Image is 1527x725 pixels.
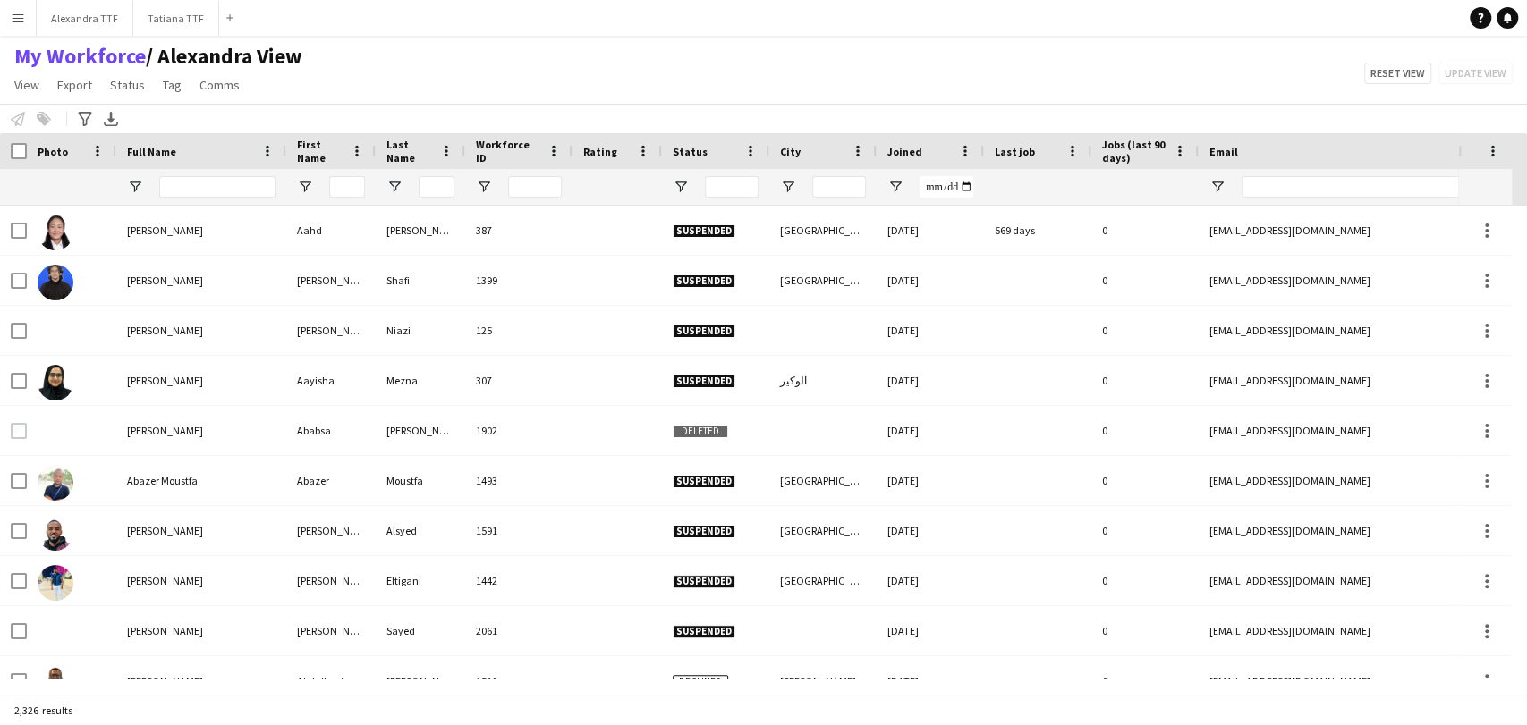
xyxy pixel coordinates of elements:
span: Joined [887,145,922,158]
input: Workforce ID Filter Input [508,176,562,198]
button: Alexandra TTF [37,1,133,36]
div: [PERSON_NAME] [286,506,376,555]
div: 1493 [465,456,573,505]
div: Alsyed [376,506,465,555]
div: 1399 [465,256,573,305]
img: Abdalbagi Elsheikh [38,665,73,701]
div: [GEOGRAPHIC_DATA] [769,206,877,255]
span: City [780,145,801,158]
div: Shafi [376,256,465,305]
button: Open Filter Menu [127,179,143,195]
span: Rating [583,145,617,158]
input: Row Selection is disabled for this row (unchecked) [11,423,27,439]
span: Suspended [673,625,735,638]
img: Aayisha Mezna [38,365,73,400]
app-action-btn: Advanced filters [74,108,96,130]
input: Full Name Filter Input [159,176,276,198]
img: Aahd Abdullah [38,215,73,250]
span: Jobs (last 90 days) [1102,138,1166,164]
div: 0 [1091,356,1199,405]
span: [PERSON_NAME] [127,624,203,637]
div: Abdalbagi [286,656,376,705]
span: Tag [163,77,182,93]
div: Eltigani [376,556,465,605]
span: Export [57,77,92,93]
div: 1591 [465,506,573,555]
div: [DATE] [877,556,984,605]
div: [DATE] [877,206,984,255]
div: 0 [1091,256,1199,305]
span: [PERSON_NAME] [127,424,203,437]
a: Comms [192,73,247,97]
span: [PERSON_NAME] [127,374,203,387]
img: Aamir Shafi [38,265,73,300]
span: Last job [995,145,1035,158]
button: Open Filter Menu [780,179,796,195]
div: 2061 [465,606,573,655]
div: 0 [1091,306,1199,355]
input: First Name Filter Input [329,176,365,198]
div: Niazi [376,306,465,355]
div: Moustfa [376,456,465,505]
div: 0 [1091,456,1199,505]
span: Suspended [673,525,735,538]
span: Email [1209,145,1238,158]
button: Open Filter Menu [386,179,403,195]
div: [GEOGRAPHIC_DATA] [769,506,877,555]
div: 1442 [465,556,573,605]
div: Mezna [376,356,465,405]
div: Sayed [376,606,465,655]
div: 1519 [465,656,573,705]
a: Status [103,73,152,97]
div: [PERSON_NAME] [769,656,877,705]
span: View [14,77,39,93]
img: Abbas Eltigani [38,565,73,601]
button: Open Filter Menu [297,179,313,195]
div: 0 [1091,206,1199,255]
span: Abazer Moustfa [127,474,198,487]
div: Aayisha [286,356,376,405]
span: Suspended [673,475,735,488]
span: [PERSON_NAME] [127,223,203,237]
span: [PERSON_NAME] [127,574,203,587]
button: Reset view [1364,63,1431,84]
div: [DATE] [877,406,984,455]
span: Declined [673,675,728,688]
div: [PERSON_NAME] [376,656,465,705]
span: Deleted [673,425,728,438]
div: [DATE] [877,306,984,355]
div: الوكير [769,356,877,405]
div: 125 [465,306,573,355]
div: [PERSON_NAME] [286,256,376,305]
div: [PERSON_NAME] [286,606,376,655]
input: City Filter Input [812,176,866,198]
div: [DATE] [877,356,984,405]
div: [DATE] [877,256,984,305]
div: [DATE] [877,456,984,505]
span: [PERSON_NAME] [127,524,203,537]
div: Ababsa [286,406,376,455]
div: [DATE] [877,656,984,705]
span: Suspended [673,224,735,238]
span: Full Name [127,145,176,158]
img: Abbas Alsyed [38,515,73,551]
span: [PERSON_NAME] [127,674,203,687]
span: Suspended [673,325,735,338]
div: Aahd [286,206,376,255]
span: Photo [38,145,68,158]
div: [GEOGRAPHIC_DATA] [769,456,877,505]
div: [DATE] [877,606,984,655]
span: Status [673,145,708,158]
img: Abazer Moustfa [38,465,73,501]
a: My Workforce [14,43,146,70]
div: [GEOGRAPHIC_DATA] [769,256,877,305]
span: Alexandra View [146,43,302,70]
div: 0 [1091,506,1199,555]
button: Open Filter Menu [673,179,689,195]
div: Abazer [286,456,376,505]
div: [PERSON_NAME] [286,306,376,355]
div: [GEOGRAPHIC_DATA] [769,556,877,605]
button: Open Filter Menu [476,179,492,195]
span: Comms [199,77,240,93]
span: Workforce ID [476,138,540,164]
